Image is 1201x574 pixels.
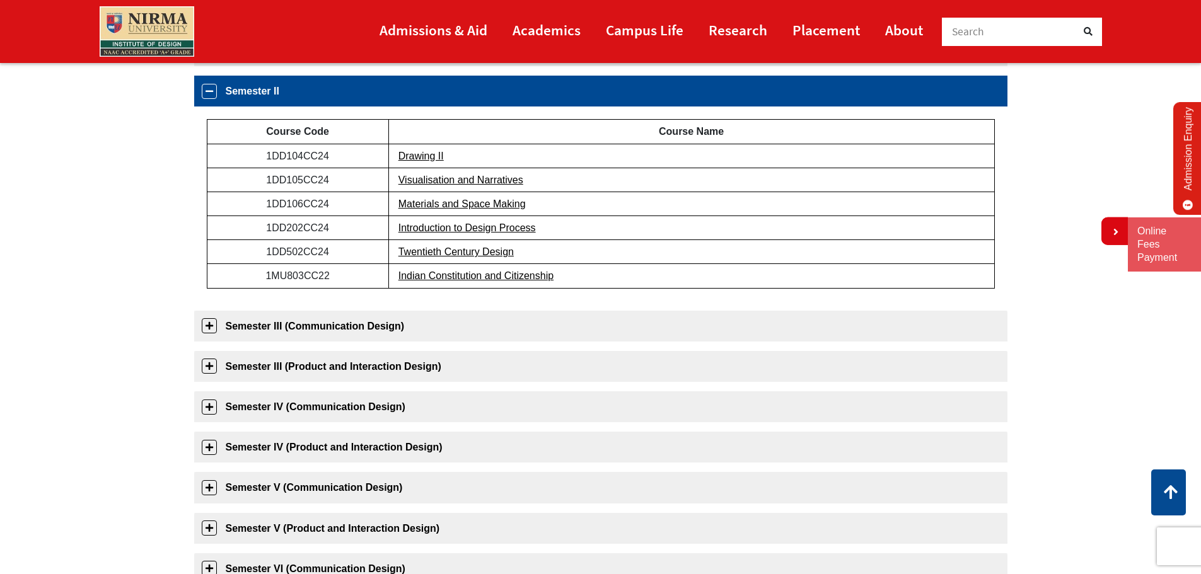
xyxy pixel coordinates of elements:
[398,151,444,161] a: Drawing II
[207,240,388,264] td: 1DD502CC24
[194,391,1007,422] a: Semester IV (Communication Design)
[952,25,985,38] span: Search
[207,216,388,240] td: 1DD202CC24
[709,16,767,44] a: Research
[194,351,1007,382] a: Semester III (Product and Interaction Design)
[388,120,994,144] td: Course Name
[194,513,1007,544] a: Semester V (Product and Interaction Design)
[398,222,536,233] a: Introduction to Design Process
[380,16,487,44] a: Admissions & Aid
[792,16,860,44] a: Placement
[207,192,388,215] td: 1DD106CC24
[885,16,923,44] a: About
[606,16,683,44] a: Campus Life
[207,264,388,288] td: 1MU803CC22
[194,432,1007,462] a: Semester IV (Product and Interaction Design)
[100,6,194,57] img: main_logo
[398,270,554,281] a: Indian Constitution and Citizenship
[207,120,388,144] td: Course Code
[398,175,523,185] a: Visualisation and Narratives
[398,198,526,209] a: Materials and Space Making
[207,144,388,168] td: 1DD104CC24
[513,16,581,44] a: Academics
[398,246,514,257] a: Twentieth Century Design
[194,472,1007,503] a: Semester V (Communication Design)
[207,168,388,192] td: 1DD105CC24
[194,311,1007,342] a: Semester III (Communication Design)
[194,76,1007,106] a: Semester II
[1137,225,1192,264] a: Online Fees Payment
